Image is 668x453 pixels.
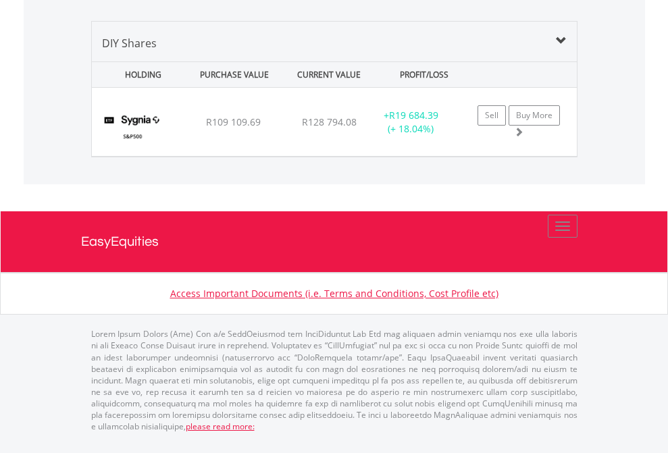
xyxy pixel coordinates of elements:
[478,105,506,126] a: Sell
[206,115,261,128] span: R109 109.69
[389,109,438,122] span: R19 684.39
[81,211,588,272] a: EasyEquities
[509,105,560,126] a: Buy More
[302,115,357,128] span: R128 794.08
[99,105,167,153] img: TFSA.SYG500.png
[91,328,577,432] p: Lorem Ipsum Dolors (Ame) Con a/e SeddOeiusmod tem InciDiduntut Lab Etd mag aliquaen admin veniamq...
[378,62,470,87] div: PROFIT/LOSS
[186,421,255,432] a: please read more:
[93,62,185,87] div: HOLDING
[369,109,453,136] div: + (+ 18.04%)
[283,62,375,87] div: CURRENT VALUE
[170,287,498,300] a: Access Important Documents (i.e. Terms and Conditions, Cost Profile etc)
[102,36,157,51] span: DIY Shares
[188,62,280,87] div: PURCHASE VALUE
